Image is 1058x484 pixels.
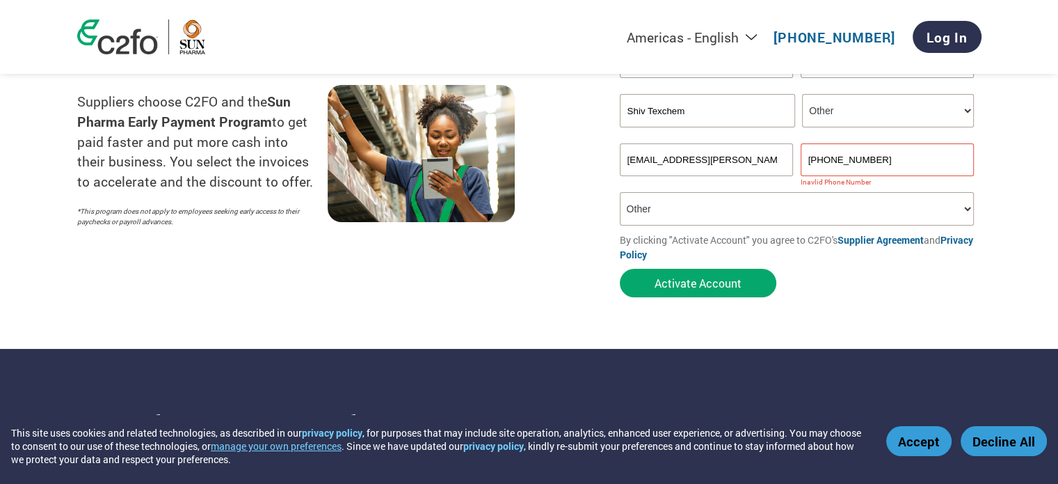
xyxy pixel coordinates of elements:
[961,426,1047,456] button: Decline All
[837,233,924,247] a: Supplier Agreement
[77,411,512,439] h3: How the program works
[801,79,975,88] div: Invalid last name or last name is too long
[302,426,362,439] a: privacy policy
[463,439,524,453] a: privacy policy
[77,206,314,227] p: *This program does not apply to employees seeking early access to their paychecks or payroll adva...
[620,143,794,176] input: Invalid Email format
[620,94,795,127] input: Your company name*
[328,85,515,222] img: supply chain worker
[77,92,328,192] p: Suppliers choose C2FO and the to get paid faster and put more cash into their business. You selec...
[620,233,973,261] a: Privacy Policy
[11,426,866,466] div: This site uses cookies and related technologies, as described in our , for purposes that may incl...
[774,29,895,46] a: [PHONE_NUMBER]
[620,233,981,262] p: By clicking "Activate Account" you agree to C2FO's and
[179,19,205,54] img: Sun Pharma
[77,93,291,130] strong: Sun Pharma Early Payment Program
[620,79,794,88] div: Invalid first name or first name is too long
[886,426,952,456] button: Accept
[620,269,776,297] button: Activate Account
[620,129,975,138] div: Invalid company name or company name is too long
[801,178,975,187] div: Inavlid Phone Number
[211,439,342,453] button: manage your own preferences
[801,143,975,176] input: Phone*
[802,94,974,127] select: Title/Role
[913,21,981,53] a: Log In
[77,19,158,54] img: c2fo logo
[620,178,794,187] div: Inavlid Email Address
